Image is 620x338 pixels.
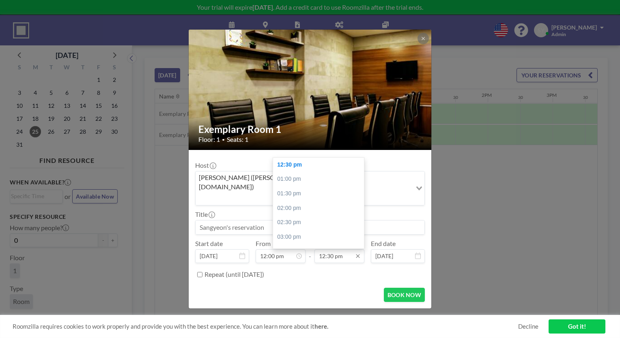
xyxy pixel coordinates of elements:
label: Repeat (until [DATE]) [205,270,264,278]
div: 02:00 pm [273,201,368,216]
span: Roomzilla requires cookies to work properly and provide you with the best experience. You can lea... [13,323,518,330]
a: Decline [518,323,538,330]
label: Host [195,161,215,169]
span: • [222,137,225,143]
input: Sangyeon's reservation [196,220,424,234]
input: Search for option [196,193,411,203]
label: Start date [195,240,223,248]
span: - [309,242,311,260]
a: Got it! [549,319,605,334]
button: BOOK NOW [384,288,425,302]
a: here. [314,323,328,330]
div: 12:30 pm [273,158,368,172]
span: [PERSON_NAME] ([PERSON_NAME][EMAIL_ADDRESS][DOMAIN_NAME]) [197,173,410,191]
div: 02:30 pm [273,215,368,230]
span: Floor: 1 [198,135,220,143]
label: From [256,240,271,248]
div: 01:30 pm [273,186,368,201]
div: 01:00 pm [273,172,368,186]
div: Search for option [196,171,424,205]
label: End date [371,240,396,248]
h2: Exemplary Room 1 [198,123,422,135]
span: Seats: 1 [227,135,248,143]
label: Title [195,210,214,218]
div: 03:30 pm [273,244,368,259]
div: 03:00 pm [273,230,368,244]
img: 537.jpg [189,9,432,171]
